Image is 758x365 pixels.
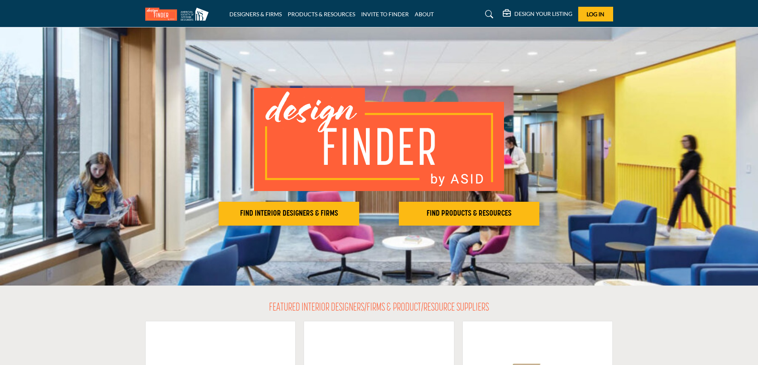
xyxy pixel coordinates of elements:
[288,11,355,17] a: PRODUCTS & RESOURCES
[145,8,213,21] img: Site Logo
[219,202,359,226] button: FIND INTERIOR DESIGNERS & FIRMS
[578,7,613,21] button: Log In
[514,10,572,17] h5: DESIGN YOUR LISTING
[503,10,572,19] div: DESIGN YOUR LISTING
[415,11,434,17] a: ABOUT
[221,209,357,218] h2: FIND INTERIOR DESIGNERS & FIRMS
[399,202,539,226] button: FIND PRODUCTS & RESOURCES
[254,88,504,191] img: image
[269,301,489,315] h2: FEATURED INTERIOR DESIGNERS/FIRMS & PRODUCT/RESOURCE SUPPLIERS
[477,8,498,21] a: Search
[587,11,604,17] span: Log In
[229,11,282,17] a: DESIGNERS & FIRMS
[401,209,537,218] h2: FIND PRODUCTS & RESOURCES
[361,11,409,17] a: INVITE TO FINDER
